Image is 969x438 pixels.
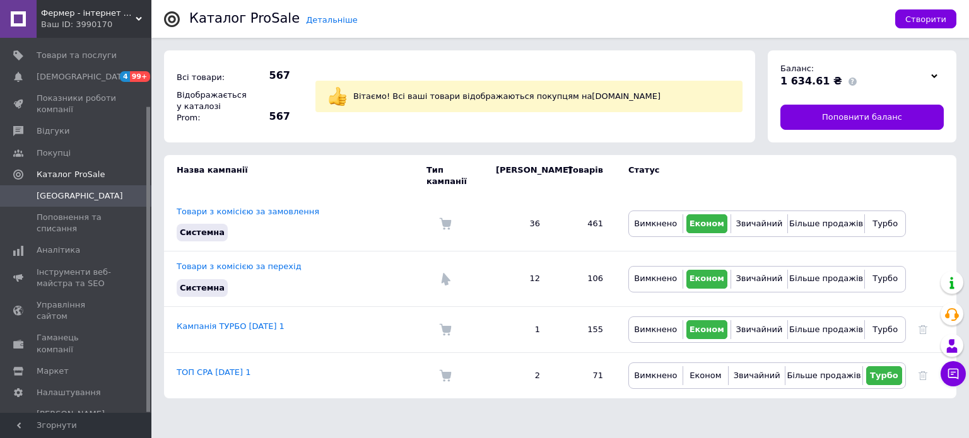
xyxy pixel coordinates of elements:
td: 36 [483,197,553,251]
span: 4 [120,71,130,82]
span: Каталог ProSale [37,169,105,180]
button: Економ [686,320,727,339]
span: Вимкнено [634,274,677,283]
span: Гаманець компанії [37,332,117,355]
span: Налаштування [37,387,101,398]
button: Звичайний [732,366,782,385]
span: Аналітика [37,245,80,256]
button: Звичайний [734,270,784,289]
span: Турбо [870,371,898,380]
img: Комісія за перехід [439,273,452,285]
td: 2 [483,352,553,398]
button: Більше продажів [791,320,861,339]
span: Вимкнено [634,371,677,380]
span: [DEMOGRAPHIC_DATA] [37,71,130,83]
button: Вимкнено [632,270,679,289]
div: Вітаємо! Всі ваші товари відображаються покупцям на [DOMAIN_NAME] [350,88,733,105]
td: Статус [616,155,906,197]
td: 1 [483,306,553,352]
div: Всі товари: [173,69,243,86]
span: Вимкнено [634,325,677,334]
span: Системна [180,228,225,237]
button: Турбо [866,366,902,385]
a: Видалити [919,371,927,380]
span: Звичайний [736,274,782,283]
button: Звичайний [734,214,784,233]
div: Каталог ProSale [189,12,300,25]
td: 106 [553,251,616,306]
span: Турбо [872,274,898,283]
span: Більше продажів [789,274,863,283]
img: Комісія за замовлення [439,369,452,382]
span: Показники роботи компанії [37,93,117,115]
span: Економ [690,274,724,283]
span: Створити [905,14,946,24]
span: 567 [246,110,290,124]
img: :+1: [328,87,347,106]
a: ТОП CPA [DATE] 1 [177,367,251,377]
span: Товари та послуги [37,50,117,61]
td: 155 [553,306,616,352]
div: Ваш ID: 3990170 [41,19,151,30]
td: 461 [553,197,616,251]
button: Вимкнено [632,320,679,339]
span: Звичайний [734,371,780,380]
span: Поповнити баланс [822,112,902,123]
div: Відображається у каталозі Prom: [173,86,243,127]
button: Вимкнено [632,366,679,385]
td: Тип кампанії [426,155,483,197]
td: [PERSON_NAME] [483,155,553,197]
span: Маркет [37,366,69,377]
span: Поповнення та списання [37,212,117,234]
span: Фермер - інтернет магазин садової та деревообробної техніки. [41,8,136,19]
button: Більше продажів [791,214,861,233]
span: [GEOGRAPHIC_DATA] [37,190,123,202]
span: Більше продажів [789,219,863,228]
span: Інструменти веб-майстра та SEO [37,267,117,289]
td: Назва кампанії [164,155,426,197]
span: Більше продажів [787,371,860,380]
td: 71 [553,352,616,398]
span: Відгуки [37,125,69,137]
span: Баланс: [780,64,814,73]
button: Більше продажів [791,270,861,289]
button: Економ [686,270,727,289]
a: Видалити [919,325,927,334]
button: Турбо [868,320,902,339]
span: Економ [690,371,721,380]
td: 12 [483,251,553,306]
a: Детальніше [306,15,358,25]
a: Товари з комісією за замовлення [177,207,319,216]
span: Управління сайтом [37,299,117,322]
button: Економ [686,214,727,233]
a: Поповнити баланс [780,105,944,130]
button: Звичайний [734,320,784,339]
button: Турбо [868,270,902,289]
a: Товари з комісією за перехід [177,262,302,271]
img: Комісія за замовлення [439,217,452,230]
button: Більше продажів [789,366,859,385]
td: Товарів [553,155,616,197]
span: Звичайний [736,325,782,334]
span: Вимкнено [634,219,677,228]
a: Кампанія ТУРБО [DATE] 1 [177,321,285,331]
span: Системна [180,283,225,292]
span: Турбо [872,219,898,228]
span: Більше продажів [789,325,863,334]
span: Економ [690,219,724,228]
span: 1 634.61 ₴ [780,75,842,87]
button: Створити [895,9,956,28]
span: Покупці [37,147,71,159]
span: 567 [246,69,290,83]
span: 99+ [130,71,151,82]
button: Економ [686,366,725,385]
img: Комісія за замовлення [439,323,452,336]
button: Чат з покупцем [941,361,966,386]
span: Звичайний [736,219,782,228]
button: Турбо [868,214,902,233]
button: Вимкнено [632,214,679,233]
span: Турбо [872,325,898,334]
span: Економ [690,325,724,334]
